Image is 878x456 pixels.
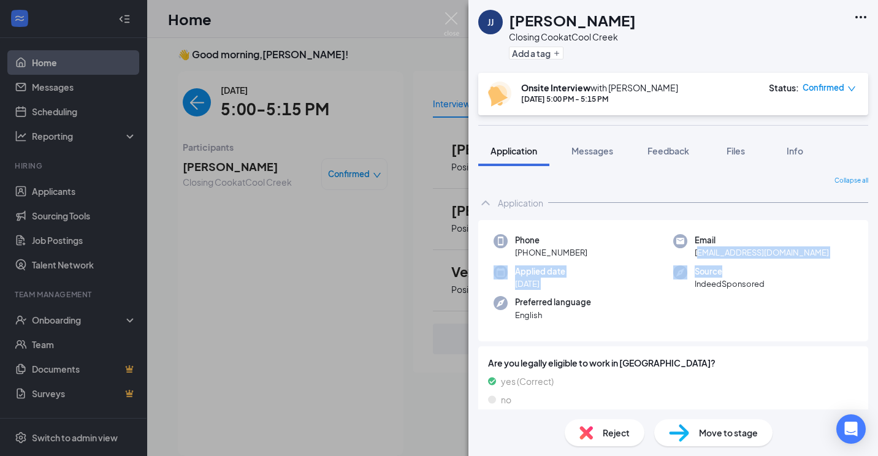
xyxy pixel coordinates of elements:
[478,196,493,210] svg: ChevronUp
[515,246,587,259] span: [PHONE_NUMBER]
[603,426,630,439] span: Reject
[501,374,554,388] span: yes (Correct)
[695,234,829,246] span: Email
[847,85,856,93] span: down
[521,94,678,104] div: [DATE] 5:00 PM - 5:15 PM
[521,82,678,94] div: with [PERSON_NAME]
[488,356,858,370] span: Are you legally eligible to work in [GEOGRAPHIC_DATA]?
[515,265,565,278] span: Applied date
[515,278,565,290] span: [DATE]
[509,31,636,43] div: Closing Cook at Cool Creek
[509,47,563,59] button: PlusAdd a tag
[787,145,803,156] span: Info
[491,145,537,156] span: Application
[487,16,494,28] div: JJ
[695,265,765,278] span: Source
[695,246,829,259] span: [EMAIL_ADDRESS][DOMAIN_NAME]
[803,82,844,94] span: Confirmed
[498,197,543,209] div: Application
[515,309,591,321] span: English
[515,234,587,246] span: Phone
[553,50,560,57] svg: Plus
[521,82,590,93] b: Onsite Interview
[834,176,868,186] span: Collapse all
[571,145,613,156] span: Messages
[769,82,799,94] div: Status :
[853,10,868,25] svg: Ellipses
[515,296,591,308] span: Preferred language
[509,10,636,31] h1: [PERSON_NAME]
[836,414,866,444] div: Open Intercom Messenger
[501,393,511,406] span: no
[727,145,745,156] span: Files
[695,278,765,290] span: IndeedSponsored
[699,426,758,439] span: Move to stage
[647,145,689,156] span: Feedback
